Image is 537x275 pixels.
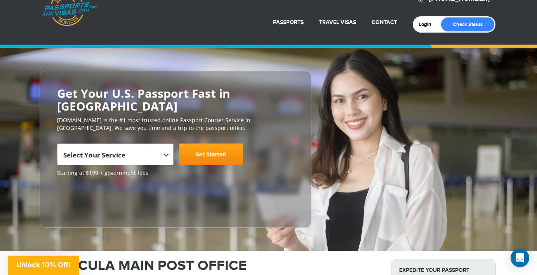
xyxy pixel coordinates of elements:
[57,87,294,112] h2: Get Your U.S. Passport Fast in [GEOGRAPHIC_DATA]
[372,19,397,26] a: Contact
[63,150,125,159] span: Select Your Service
[511,249,529,267] div: Open Intercom Messenger
[57,116,294,132] p: [DOMAIN_NAME] is the #1 most trusted online Passport Courier Service in [GEOGRAPHIC_DATA]. We sav...
[419,21,437,28] a: Login
[63,147,165,168] span: Select Your Service
[273,19,304,26] a: Passports
[179,144,243,165] a: Get Started
[57,181,115,220] iframe: Customer reviews powered by Trustpilot
[16,261,71,269] span: Unlock 10% Off!
[42,259,379,273] h1: TEMECULA MAIN POST OFFICE
[441,17,494,31] a: Check Status
[57,169,294,177] span: Starting at $199 + government fees
[8,256,79,275] div: Unlock 10% Off!
[319,19,356,26] a: Travel Visas
[57,144,174,165] span: Select Your Service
